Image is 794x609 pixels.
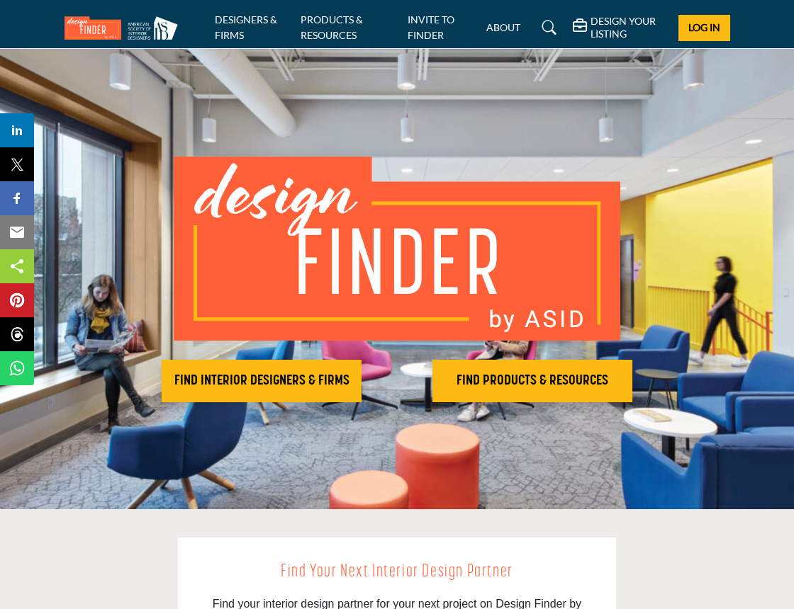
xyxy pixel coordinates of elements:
[678,15,729,41] button: Log In
[432,360,632,402] button: FIND PRODUCTS & RESOURCES
[437,372,628,389] h2: FIND PRODUCTS & RESOURCES
[486,21,520,33] a: ABOUT
[174,156,620,341] img: image
[166,372,357,389] h2: FIND INTERIOR DESIGNERS & FIRMS
[215,13,277,41] a: DESIGNERS & FIRMS
[210,559,585,586] h2: Find Your Next Interior Design Partner
[65,16,185,40] img: Site Logo
[573,15,668,40] div: DESIGN YOUR LISTING
[528,16,566,39] a: Search
[688,21,720,33] span: Log In
[408,13,454,41] a: INVITE TO FINDER
[591,15,668,40] h5: DESIGN YOUR LISTING
[301,13,363,41] a: PRODUCTS & RESOURCES
[162,360,362,402] button: FIND INTERIOR DESIGNERS & FIRMS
